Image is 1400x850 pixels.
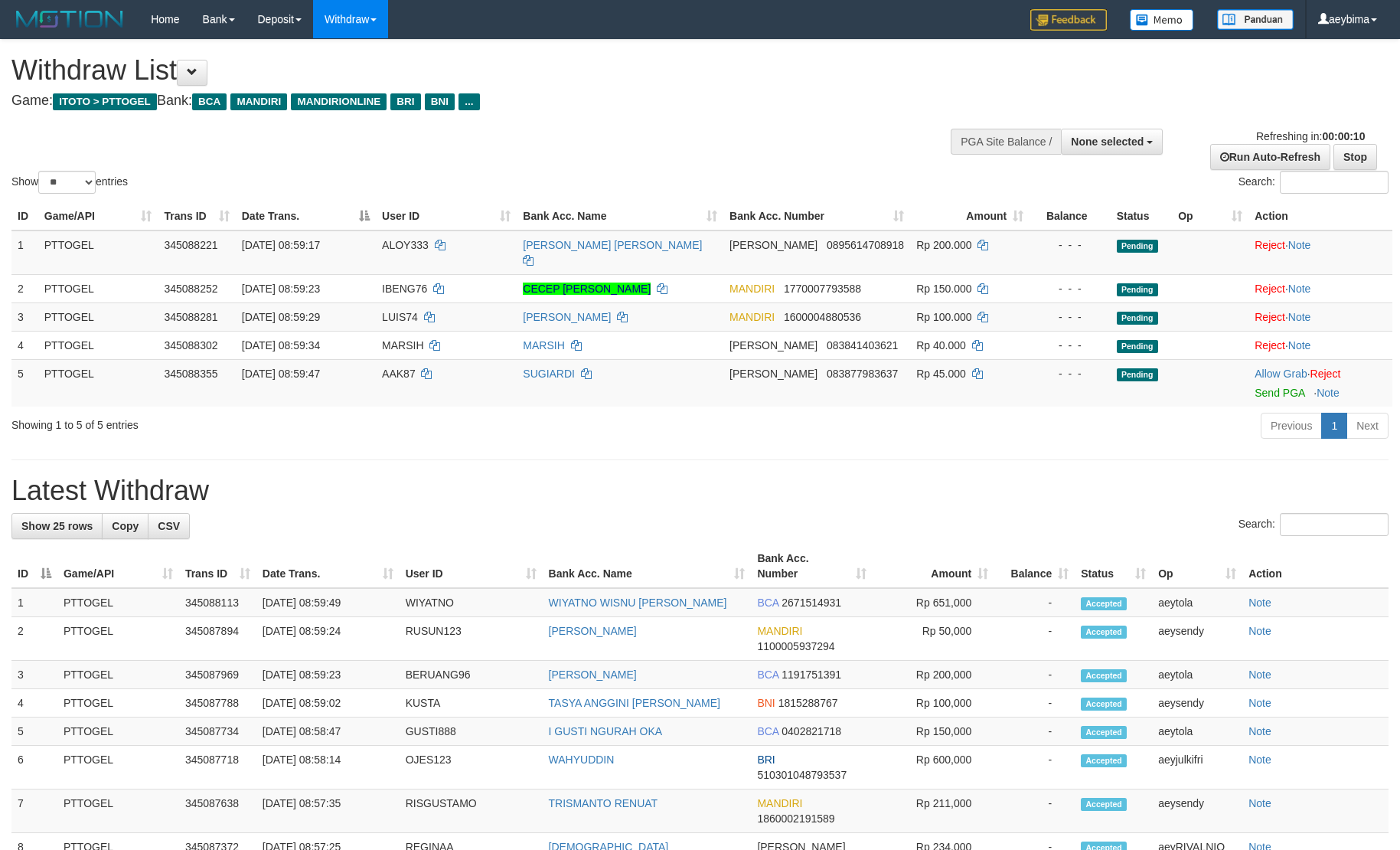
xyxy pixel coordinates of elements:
span: [DATE] 08:59:29 [242,311,320,323]
span: MANDIRI [757,625,802,637]
span: MARSIH [382,339,423,351]
span: Rp 45.000 [916,368,966,380]
input: Search: [1280,513,1389,536]
div: - - - [1036,237,1104,253]
a: Reject [1255,339,1285,351]
span: 345088302 [164,339,217,351]
td: KUSTA [400,689,543,718]
span: Show 25 rows [21,520,93,532]
span: MANDIRI [230,93,287,110]
td: 345087788 [179,689,256,718]
td: Rp 200,000 [873,661,994,689]
th: Game/API: activate to sort column ascending [57,544,179,588]
span: Pending [1117,340,1158,353]
td: 1 [11,588,57,617]
span: Accepted [1081,754,1127,767]
td: PTTOGEL [38,302,158,331]
td: [DATE] 08:58:14 [256,746,400,790]
td: · [1248,274,1392,302]
td: - [994,718,1075,746]
span: [PERSON_NAME] [729,239,817,251]
span: [PERSON_NAME] [729,339,817,351]
th: User ID: activate to sort column ascending [376,202,517,230]
td: · [1248,331,1392,359]
a: Note [1248,697,1271,709]
a: Note [1248,597,1271,609]
td: PTTOGEL [38,274,158,302]
span: Copy 083841403621 to clipboard [827,339,898,351]
a: Show 25 rows [11,513,103,539]
span: Copy 1815288767 to clipboard [778,697,838,709]
span: Copy 1600004880536 to clipboard [784,311,861,323]
td: - [994,661,1075,689]
a: [PERSON_NAME] [549,669,637,681]
td: [DATE] 08:59:23 [256,661,400,689]
th: Op: activate to sort column ascending [1152,544,1242,588]
div: - - - [1036,281,1104,296]
span: Copy 1100005937294 to clipboard [757,640,834,652]
span: 345088221 [164,239,217,251]
th: Bank Acc. Number: activate to sort column ascending [751,544,873,588]
span: [DATE] 08:59:47 [242,368,320,380]
td: PTTOGEL [38,359,158,407]
td: Rp 100,000 [873,689,994,718]
a: WIYATNO WISNU [PERSON_NAME] [549,597,727,609]
img: MOTION_logo.png [11,8,128,31]
h4: Game: Bank: [11,93,918,109]
a: WAHYUDDIN [549,754,615,766]
a: Note [1288,311,1311,323]
a: CECEP [PERSON_NAME] [523,283,651,295]
th: Game/API: activate to sort column ascending [38,202,158,230]
a: Reject [1310,368,1341,380]
a: Run Auto-Refresh [1210,144,1330,170]
td: aeysendy [1152,790,1242,833]
span: · [1255,368,1310,380]
span: CSV [158,520,180,532]
td: 345087969 [179,661,256,689]
a: Note [1248,625,1271,637]
span: Pending [1117,240,1158,253]
a: I GUSTI NGURAH OKA [549,725,663,737]
div: - - - [1036,366,1104,381]
td: 345087638 [179,790,256,833]
span: [PERSON_NAME] [729,368,817,380]
span: 345088252 [164,283,217,295]
span: Copy 0402821718 to clipboard [782,725,841,737]
td: 4 [11,689,57,718]
td: 3 [11,661,57,689]
td: aeysendy [1152,617,1242,661]
span: BCA [757,669,778,681]
span: None selected [1071,136,1144,148]
th: Status: activate to sort column ascending [1075,544,1152,588]
a: [PERSON_NAME] [523,311,611,323]
span: Pending [1117,283,1158,296]
a: CSV [148,513,190,539]
th: Bank Acc. Number: activate to sort column ascending [723,202,910,230]
h1: Withdraw List [11,55,918,86]
span: Rp 100.000 [916,311,971,323]
input: Search: [1280,171,1389,194]
a: Reject [1255,239,1285,251]
img: Button%20Memo.svg [1130,9,1194,31]
span: MANDIRI [729,311,775,323]
span: Accepted [1081,698,1127,711]
a: Next [1346,413,1389,439]
td: aeyjulkifri [1152,746,1242,790]
span: MANDIRIONLINE [291,93,387,110]
a: TRISMANTO RENUAT [549,797,658,809]
span: Copy 2671514931 to clipboard [782,597,841,609]
a: Note [1288,339,1311,351]
span: [DATE] 08:59:17 [242,239,320,251]
td: Rp 651,000 [873,588,994,617]
span: LUIS74 [382,311,418,323]
a: Send PGA [1255,387,1304,399]
td: Rp 150,000 [873,718,994,746]
td: - [994,689,1075,718]
td: PTTOGEL [57,718,179,746]
td: - [994,588,1075,617]
td: [DATE] 08:57:35 [256,790,400,833]
span: Rp 150.000 [916,283,971,295]
span: ITOTO > PTTOGEL [53,93,157,110]
span: BRI [757,754,775,766]
a: [PERSON_NAME] [549,625,637,637]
